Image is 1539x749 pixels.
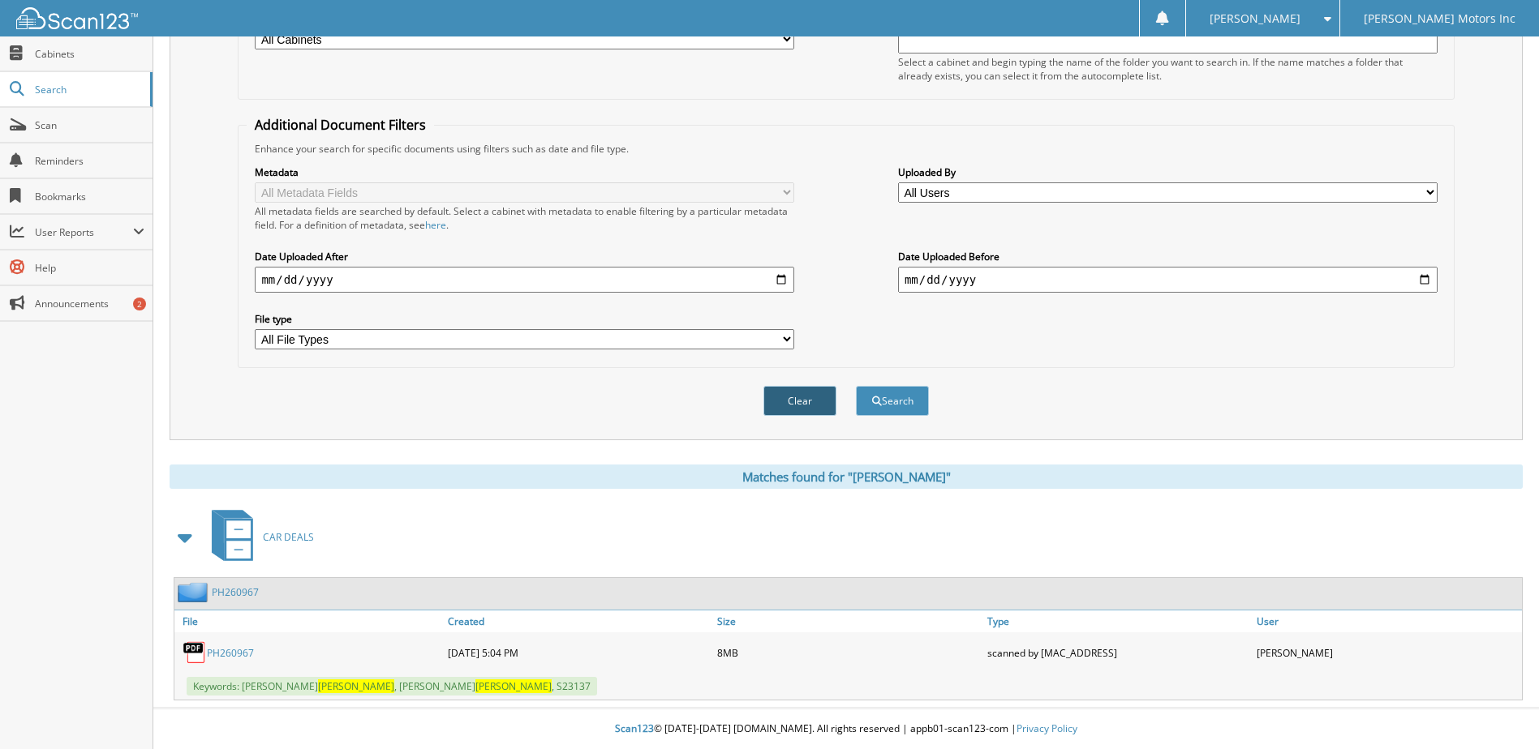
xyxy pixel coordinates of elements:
a: PH260967 [207,646,254,660]
span: [PERSON_NAME] [1210,14,1300,24]
div: [DATE] 5:04 PM [444,636,713,669]
span: Keywords: [PERSON_NAME] , [PERSON_NAME] , S23137 [187,677,597,695]
a: Size [713,610,982,632]
input: end [898,267,1438,293]
span: Scan123 [615,721,654,735]
label: Uploaded By [898,165,1438,179]
div: 2 [133,297,146,310]
a: File [174,610,444,632]
span: Cabinets [35,47,144,61]
a: User [1253,610,1522,632]
span: [PERSON_NAME] [475,679,552,693]
div: All metadata fields are searched by default. Select a cabinet with metadata to enable filtering b... [255,204,794,232]
a: CAR DEALS [202,505,314,569]
button: Clear [763,386,836,416]
span: Reminders [35,154,144,168]
span: Scan [35,118,144,132]
div: Matches found for "[PERSON_NAME]" [170,464,1523,489]
div: © [DATE]-[DATE] [DOMAIN_NAME]. All rights reserved | appb01-scan123-com | [153,709,1539,749]
span: Announcements [35,297,144,310]
label: Date Uploaded After [255,250,794,263]
a: here [425,218,446,232]
span: [PERSON_NAME] Motors Inc [1364,14,1515,24]
label: File type [255,312,794,326]
div: [PERSON_NAME] [1253,636,1522,669]
span: User Reports [35,225,133,239]
img: folder2.png [178,582,212,602]
label: Date Uploaded Before [898,250,1438,263]
img: scan123-logo-white.svg [16,7,138,29]
a: Type [983,610,1253,632]
button: Search [856,386,929,416]
div: scanned by [MAC_ADDRESS] [983,636,1253,669]
a: Privacy Policy [1017,721,1077,735]
img: PDF.png [183,640,207,665]
span: Bookmarks [35,190,144,203]
input: start [255,267,794,293]
a: PH260967 [212,585,259,599]
span: [PERSON_NAME] [318,679,394,693]
div: Select a cabinet and begin typing the name of the folder you want to search in. If the name match... [898,55,1438,83]
legend: Additional Document Filters [247,116,434,134]
div: Enhance your search for specific documents using filters such as date and file type. [247,142,1445,156]
a: Created [444,610,713,632]
div: 8MB [713,636,982,669]
span: CAR DEALS [263,530,314,544]
span: Help [35,261,144,275]
span: Search [35,83,142,96]
label: Metadata [255,165,794,179]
